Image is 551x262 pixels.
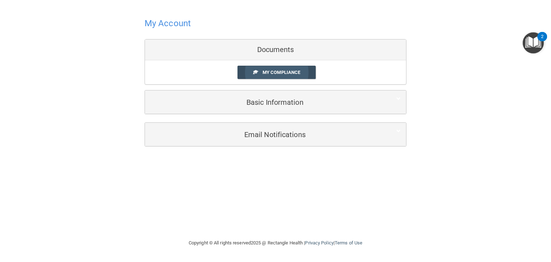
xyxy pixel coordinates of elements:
h5: Basic Information [150,98,379,106]
div: Copyright © All rights reserved 2025 @ Rectangle Health | | [145,231,406,254]
h4: My Account [145,19,191,28]
a: Basic Information [150,94,401,110]
button: Open Resource Center, 2 new notifications [523,32,544,53]
a: Terms of Use [335,240,362,245]
h5: Email Notifications [150,131,379,139]
a: Privacy Policy [305,240,333,245]
a: Email Notifications [150,126,401,142]
span: My Compliance [263,70,300,75]
div: 2 [541,37,543,46]
div: Documents [145,39,406,60]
